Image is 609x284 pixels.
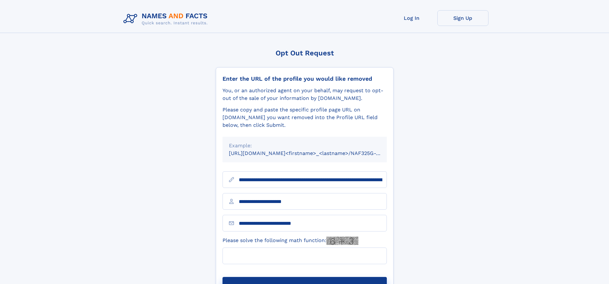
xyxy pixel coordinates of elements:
label: Please solve the following math function: [223,237,358,245]
img: Logo Names and Facts [121,10,213,28]
div: Enter the URL of the profile you would like removed [223,75,387,82]
a: Sign Up [437,10,488,26]
div: Opt Out Request [216,49,394,57]
small: [URL][DOMAIN_NAME]<firstname>_<lastname>/NAF325G-xxxxxxxx [229,150,399,156]
div: Please copy and paste the specific profile page URL on [DOMAIN_NAME] you want removed into the Pr... [223,106,387,129]
div: Example: [229,142,380,150]
a: Log In [386,10,437,26]
div: You, or an authorized agent on your behalf, may request to opt-out of the sale of your informatio... [223,87,387,102]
